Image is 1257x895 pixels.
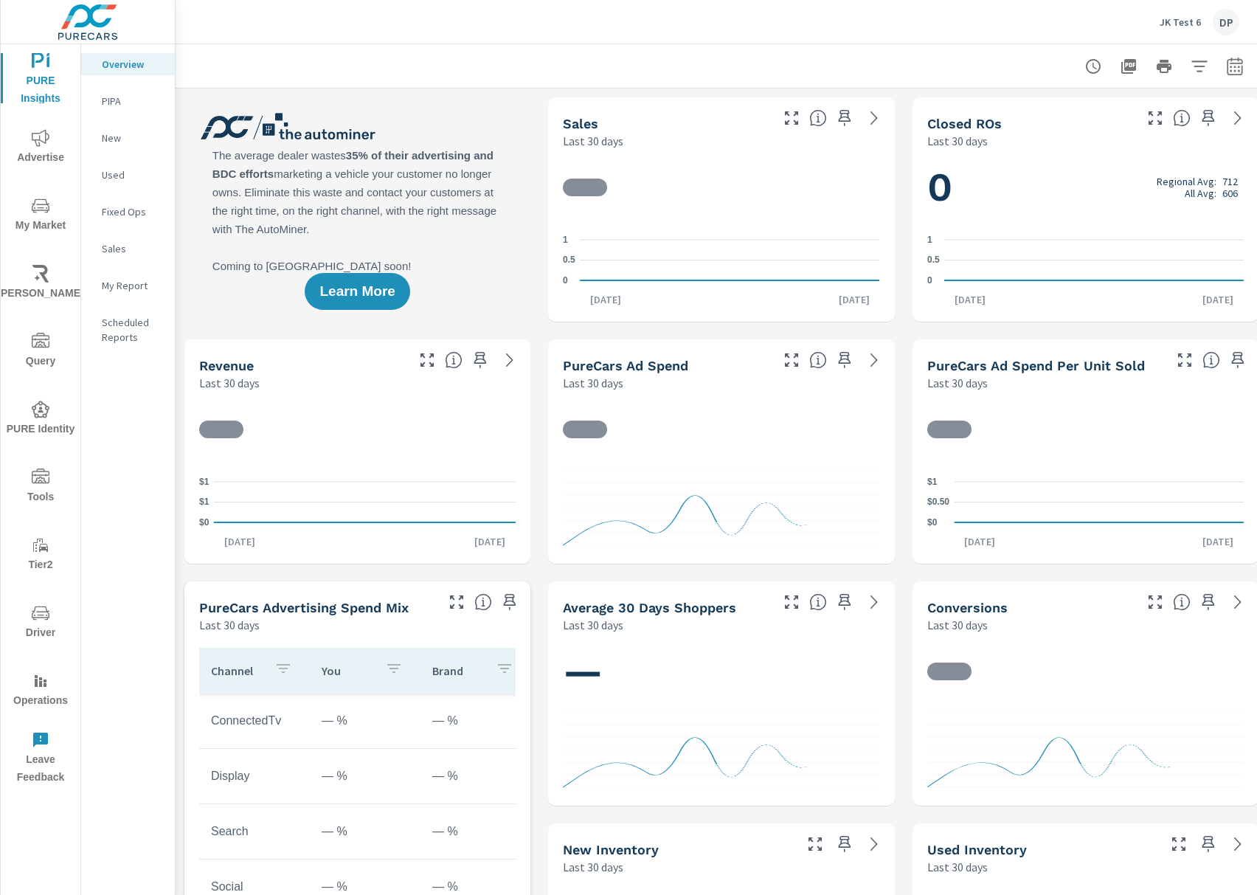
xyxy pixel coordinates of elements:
[563,616,623,634] p: Last 30 days
[1173,109,1191,127] span: Number of Repair Orders Closed by the selected dealership group over the selected time range. [So...
[305,273,409,310] button: Learn More
[420,813,531,850] td: — %
[927,132,988,150] p: Last 30 days
[1226,832,1250,856] a: See more details in report
[199,477,209,487] text: $1
[1173,593,1191,611] span: The number of dealer-specified goals completed by a visitor. [Source: This data is provided by th...
[1143,106,1167,130] button: Make Fullscreen
[927,842,1027,857] h5: Used Inventory
[1222,176,1238,187] p: 712
[828,292,880,307] p: [DATE]
[81,201,175,223] div: Fixed Ops
[563,275,568,286] text: 0
[81,53,175,75] div: Overview
[81,311,175,348] div: Scheduled Reports
[927,858,988,876] p: Last 30 days
[199,702,310,739] td: ConnectedTv
[5,672,76,710] span: Operations
[927,600,1008,615] h5: Conversions
[102,57,163,72] p: Overview
[432,663,484,678] p: Brand
[468,348,492,372] span: Save this to your personalized report
[445,351,463,369] span: Total sales revenue over the selected date range. [Source: This data is sourced from the dealer’s...
[1226,348,1250,372] span: Save this to your personalized report
[199,758,310,795] td: Display
[310,813,420,850] td: — %
[420,758,531,795] td: — %
[310,758,420,795] td: — %
[5,333,76,370] span: Query
[5,536,76,574] span: Tier2
[445,590,468,614] button: Make Fullscreen
[214,534,266,549] p: [DATE]
[1,44,80,791] div: nav menu
[199,497,209,508] text: $1
[927,162,1244,212] h1: 0
[1220,52,1250,81] button: Select Date Range
[563,858,623,876] p: Last 30 days
[319,285,395,298] span: Learn More
[102,94,163,108] p: PIPA
[199,358,254,373] h5: Revenue
[563,358,688,373] h5: PureCars Ad Spend
[1197,832,1220,856] span: Save this to your personalized report
[780,106,803,130] button: Make Fullscreen
[81,164,175,186] div: Used
[5,604,76,642] span: Driver
[833,832,856,856] span: Save this to your personalized report
[199,813,310,850] td: Search
[5,265,76,303] span: [PERSON_NAME]
[81,127,175,149] div: New
[1173,348,1197,372] button: Make Fullscreen
[211,663,263,678] p: Channel
[1192,534,1244,549] p: [DATE]
[498,590,522,614] span: Save this to your personalized report
[420,702,531,739] td: — %
[927,255,940,266] text: 0.5
[5,401,76,438] span: PURE Identity
[862,106,886,130] a: See more details in report
[1157,176,1216,187] p: Regional Avg:
[1185,187,1216,199] p: All Avg:
[1143,590,1167,614] button: Make Fullscreen
[5,197,76,235] span: My Market
[1197,106,1220,130] span: Save this to your personalized report
[1192,292,1244,307] p: [DATE]
[563,255,575,266] text: 0.5
[1167,832,1191,856] button: Make Fullscreen
[780,348,803,372] button: Make Fullscreen
[927,616,988,634] p: Last 30 days
[415,348,439,372] button: Make Fullscreen
[199,517,209,528] text: $0
[81,238,175,260] div: Sales
[563,374,623,392] p: Last 30 days
[102,315,163,345] p: Scheduled Reports
[5,469,76,506] span: Tools
[833,348,856,372] span: Save this to your personalized report
[199,616,260,634] p: Last 30 days
[1197,590,1220,614] span: Save this to your personalized report
[862,348,886,372] a: See more details in report
[102,278,163,293] p: My Report
[102,131,163,145] p: New
[474,593,492,611] span: This table looks at how you compare to the amount of budget you spend per channel as opposed to y...
[809,109,827,127] span: Number of vehicles sold by the dealership over the selected date range. [Source: This data is sou...
[833,590,856,614] span: Save this to your personalized report
[1213,9,1239,35] div: DP
[833,106,856,130] span: Save this to your personalized report
[563,132,623,150] p: Last 30 days
[809,593,827,611] span: A rolling 30 day total of daily Shoppers on the dealership website, averaged over the selected da...
[862,832,886,856] a: See more details in report
[927,275,932,286] text: 0
[563,842,659,857] h5: New Inventory
[927,497,949,508] text: $0.50
[5,129,76,167] span: Advertise
[927,477,938,487] text: $1
[5,731,76,787] span: Leave Feedback
[580,292,631,307] p: [DATE]
[862,590,886,614] a: See more details in report
[1226,106,1250,130] a: See more details in report
[803,832,827,856] button: Make Fullscreen
[102,204,163,219] p: Fixed Ops
[1149,52,1179,81] button: Print Report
